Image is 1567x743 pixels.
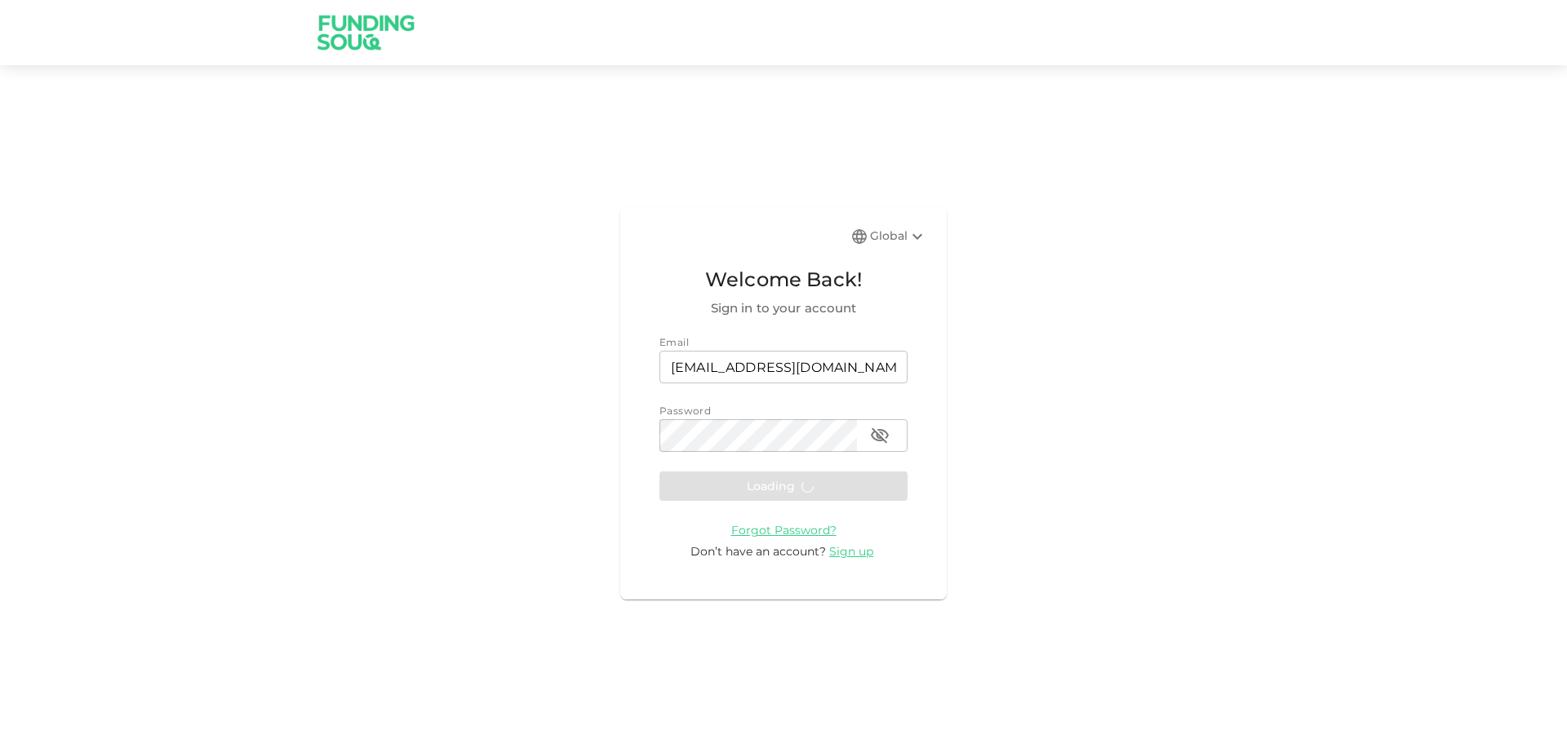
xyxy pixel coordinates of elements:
[659,405,711,417] span: Password
[659,299,908,318] span: Sign in to your account
[731,523,837,537] span: Forgot Password?
[659,419,857,452] input: password
[690,544,826,559] span: Don’t have an account?
[870,227,927,246] div: Global
[659,264,908,295] span: Welcome Back!
[829,544,873,559] span: Sign up
[659,351,908,383] input: email
[731,522,837,537] a: Forgot Password?
[659,336,689,348] span: Email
